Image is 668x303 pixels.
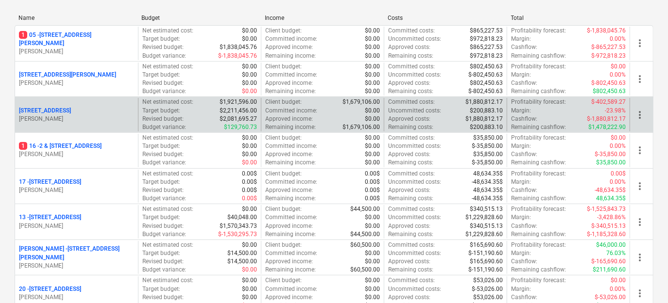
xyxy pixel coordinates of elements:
[634,180,646,192] span: more_vert
[596,159,626,167] p: $35,850.00
[365,150,380,159] p: $0.00
[511,87,566,96] p: Remaining cashflow :
[511,52,566,60] p: Remaining cashflow :
[365,107,380,115] p: $0.00
[142,43,184,51] p: Revised budget :
[365,142,380,150] p: $0.00
[388,230,433,239] p: Remaining costs :
[634,73,646,85] span: more_vert
[265,150,313,159] p: Approved income :
[511,150,537,159] p: Cashflow :
[470,123,503,131] p: $200,883.10
[473,293,503,302] p: $53,026.00
[227,257,257,266] p: $14,500.00
[465,213,503,222] p: $1,229,828.60
[265,266,316,274] p: Remaining income :
[365,27,380,35] p: $0.00
[350,241,380,249] p: $60,500.00
[19,178,134,194] div: 17 -[STREET_ADDRESS][PERSON_NAME]
[19,186,134,194] p: [PERSON_NAME]
[511,98,566,106] p: Profitability forecast :
[511,213,531,222] p: Margin :
[611,276,626,285] p: $0.00
[265,52,316,60] p: Remaining income :
[242,205,257,213] p: $0.00
[265,79,313,87] p: Approved income :
[388,63,435,71] p: Committed costs :
[19,48,134,56] p: [PERSON_NAME]
[265,142,317,150] p: Committed income :
[242,178,257,186] p: 0.00$
[511,230,566,239] p: Remaining cashflow :
[465,230,503,239] p: $1,229,828.60
[19,178,81,186] p: 17 - [STREET_ADDRESS]
[470,52,503,60] p: $972,818.23
[388,107,441,115] p: Uncommitted costs :
[242,159,257,167] p: $0.00
[388,249,441,257] p: Uncommitted costs :
[343,123,380,131] p: $1,679,106.00
[610,35,626,43] p: 0.00%
[242,150,257,159] p: $0.00
[365,257,380,266] p: $0.00
[388,15,503,21] div: Costs
[470,63,503,71] p: $802,450.63
[511,205,566,213] p: Profitability forecast :
[19,31,134,56] div: 105 -[STREET_ADDRESS][PERSON_NAME][PERSON_NAME]
[511,159,566,167] p: Remaining cashflow :
[388,87,433,96] p: Remaining costs :
[587,205,626,213] p: $-1,525,843.73
[350,266,380,274] p: $60,500.00
[365,159,380,167] p: $0.00
[388,194,433,203] p: Remaining costs :
[18,15,134,21] div: Name
[610,71,626,79] p: 0.00%
[388,43,430,51] p: Approved costs :
[265,194,316,203] p: Remaining income :
[265,63,302,71] p: Client budget :
[470,205,503,213] p: $340,515.13
[220,43,257,51] p: $1,838,045.76
[265,285,317,293] p: Committed income :
[242,71,257,79] p: $0.00
[142,178,180,186] p: Target budget :
[142,222,184,230] p: Revised budget :
[591,43,626,51] p: $-865,227.53
[611,170,626,178] p: 0.00$
[365,115,380,123] p: $0.00
[242,276,257,285] p: $0.00
[365,170,380,178] p: 0.00$
[218,52,257,60] p: $-1,838,045.76
[142,142,180,150] p: Target budget :
[365,52,380,60] p: $0.00
[265,159,316,167] p: Remaining income :
[365,79,380,87] p: $0.00
[473,150,503,159] p: $35,850.00
[242,266,257,274] p: $0.00
[265,249,317,257] p: Committed income :
[242,27,257,35] p: $0.00
[142,241,193,249] p: Net estimated cost :
[142,87,186,96] p: Budget variance :
[593,87,626,96] p: $802,450.63
[595,150,626,159] p: $-35,850.00
[511,293,537,302] p: Cashflow :
[365,222,380,230] p: $0.00
[511,15,626,21] div: Total
[468,266,503,274] p: $-151,190.60
[511,222,537,230] p: Cashflow :
[511,123,566,131] p: Remaining cashflow :
[242,170,257,178] p: 0.00$
[365,186,380,194] p: 0.00$
[388,79,430,87] p: Approved costs :
[350,205,380,213] p: $44,500.00
[265,123,316,131] p: Remaining income :
[242,35,257,43] p: $0.00
[19,142,27,150] span: 1
[19,285,134,302] div: 20 -[STREET_ADDRESS][PERSON_NAME]
[388,293,430,302] p: Approved costs :
[511,257,537,266] p: Cashflow :
[365,87,380,96] p: $0.00
[593,266,626,274] p: $211,690.60
[511,194,566,203] p: Remaining cashflow :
